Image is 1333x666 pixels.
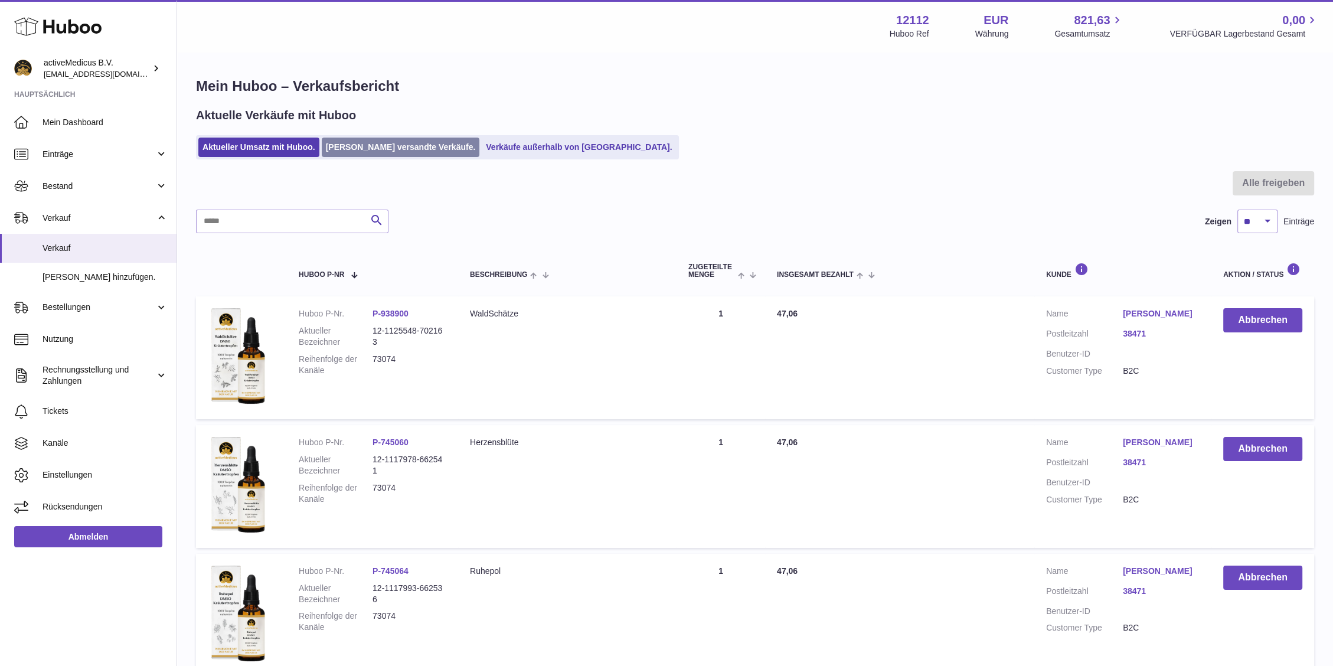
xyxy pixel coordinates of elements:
dt: Aktueller Bezeichner [299,454,373,476]
div: Huboo Ref [890,28,929,40]
span: Einstellungen [43,469,168,481]
img: 121121686904475.png [208,437,267,533]
span: VERFÜGBAR Lagerbestand Gesamt [1169,28,1319,40]
div: activeMedicus B.V. [44,57,150,80]
span: Einträge [1283,216,1314,227]
dt: Benutzer-ID [1046,348,1123,360]
a: [PERSON_NAME] [1123,308,1200,319]
dt: Huboo P-Nr. [299,308,373,319]
dt: Name [1046,566,1123,580]
span: Einträge [43,149,155,160]
span: Nutzung [43,334,168,345]
a: 38471 [1123,328,1200,339]
a: [PERSON_NAME] [1123,566,1200,577]
div: Aktion / Status [1223,263,1302,279]
a: P-938900 [373,309,409,318]
div: Ruhepol [470,566,665,577]
h1: Mein Huboo – Verkaufsbericht [196,77,1314,96]
dt: Postleitzahl [1046,457,1123,471]
span: Bestand [43,181,155,192]
span: ZUGETEILTE Menge [688,263,735,279]
dt: Reihenfolge der Kanäle [299,354,373,376]
td: 1 [677,425,765,548]
span: 0,00 [1282,12,1305,28]
div: Herzensblüte [470,437,665,448]
dd: 12-1117978-662541 [373,454,446,476]
span: Gesamtumsatz [1054,28,1123,40]
span: Kanäle [43,438,168,449]
dt: Aktueller Bezeichner [299,583,373,605]
strong: EUR [984,12,1008,28]
label: Zeigen [1205,216,1231,227]
dt: Postleitzahl [1046,328,1123,342]
dt: Customer Type [1046,494,1123,505]
dt: Huboo P-Nr. [299,566,373,577]
img: info@activemedicus.com [14,60,32,77]
dt: Reihenfolge der Kanäle [299,610,373,633]
dt: Name [1046,437,1123,451]
dt: Huboo P-Nr. [299,437,373,448]
dt: Reihenfolge der Kanäle [299,482,373,505]
dd: B2C [1123,622,1200,634]
dt: Name [1046,308,1123,322]
span: Bestellungen [43,302,155,313]
dd: 73074 [373,610,446,633]
dt: Benutzer-ID [1046,477,1123,488]
a: Verkäufe außerhalb von [GEOGRAPHIC_DATA]. [482,138,676,157]
dd: 73074 [373,482,446,505]
a: P-745064 [373,566,409,576]
dt: Postleitzahl [1046,586,1123,600]
a: [PERSON_NAME] versandte Verkäufe. [322,138,480,157]
a: 821,63 Gesamtumsatz [1054,12,1123,40]
span: Huboo P-Nr [299,271,344,279]
a: 38471 [1123,586,1200,597]
span: [PERSON_NAME] hinzufügen. [43,272,168,283]
h2: Aktuelle Verkäufe mit Huboo [196,107,356,123]
button: Abbrechen [1223,566,1302,590]
span: Insgesamt bezahlt [777,271,854,279]
span: Tickets [43,406,168,417]
span: Rücksendungen [43,501,168,512]
a: Aktueller Umsatz mit Huboo. [198,138,319,157]
td: 1 [677,296,765,419]
a: [PERSON_NAME] [1123,437,1200,448]
span: Rechnungsstellung und Zahlungen [43,364,155,387]
dd: 73074 [373,354,446,376]
span: 47,06 [777,438,798,447]
span: 47,06 [777,309,798,318]
button: Abbrechen [1223,437,1302,461]
dt: Benutzer-ID [1046,606,1123,617]
dd: B2C [1123,494,1200,505]
dt: Customer Type [1046,622,1123,634]
div: Währung [975,28,1009,40]
div: WaldSchätze [470,308,665,319]
img: 121121705937511.png [208,308,267,404]
span: 47,06 [777,566,798,576]
div: Kunde [1046,263,1200,279]
a: 0,00 VERFÜGBAR Lagerbestand Gesamt [1169,12,1319,40]
a: 38471 [1123,457,1200,468]
dd: B2C [1123,365,1200,377]
span: [EMAIL_ADDRESS][DOMAIN_NAME] [44,69,174,79]
a: P-745060 [373,438,409,447]
a: Abmelden [14,526,162,547]
span: 821,63 [1074,12,1110,28]
span: Verkauf [43,243,168,254]
dd: 12-1125548-702163 [373,325,446,348]
dt: Customer Type [1046,365,1123,377]
span: Mein Dashboard [43,117,168,128]
dt: Aktueller Bezeichner [299,325,373,348]
span: Beschreibung [470,271,527,279]
dd: 12-1117993-662536 [373,583,446,605]
img: 121121686904332.png [208,566,267,662]
strong: 12112 [896,12,929,28]
span: Verkauf [43,213,155,224]
button: Abbrechen [1223,308,1302,332]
